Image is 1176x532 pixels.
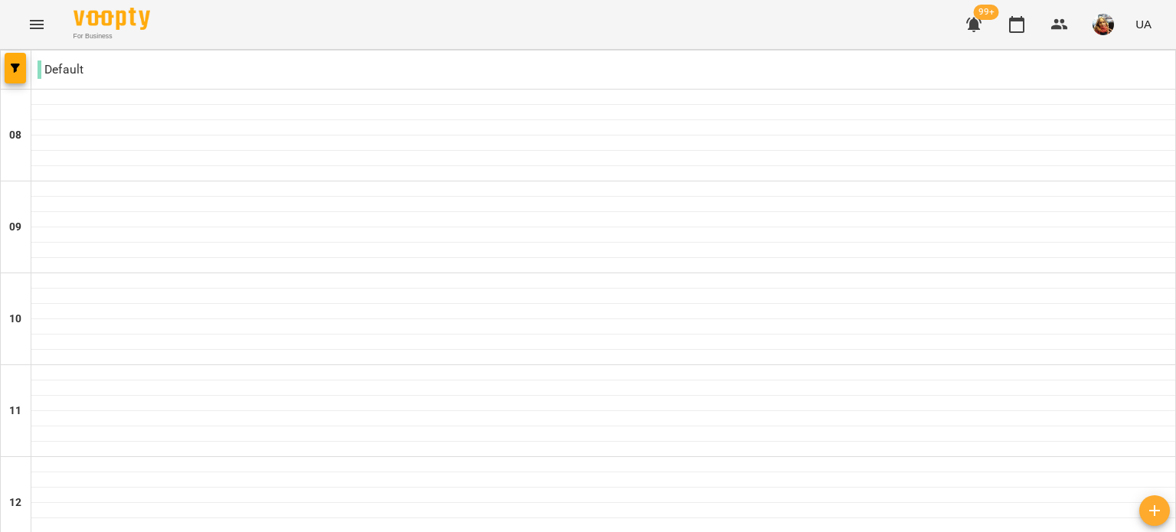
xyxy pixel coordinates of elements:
h6: 09 [9,219,21,236]
button: UA [1129,10,1158,38]
span: 99+ [974,5,999,20]
h6: 08 [9,127,21,144]
img: Voopty Logo [73,8,150,30]
img: edc150b1e3960c0f40dc8d3aa1737096.jpeg [1093,14,1114,35]
span: UA [1135,16,1151,32]
h6: 10 [9,311,21,328]
h6: 11 [9,403,21,419]
button: Menu [18,6,55,43]
span: For Business [73,31,150,41]
p: Default [38,60,83,79]
h6: 12 [9,494,21,511]
button: Створити урок [1139,495,1170,526]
